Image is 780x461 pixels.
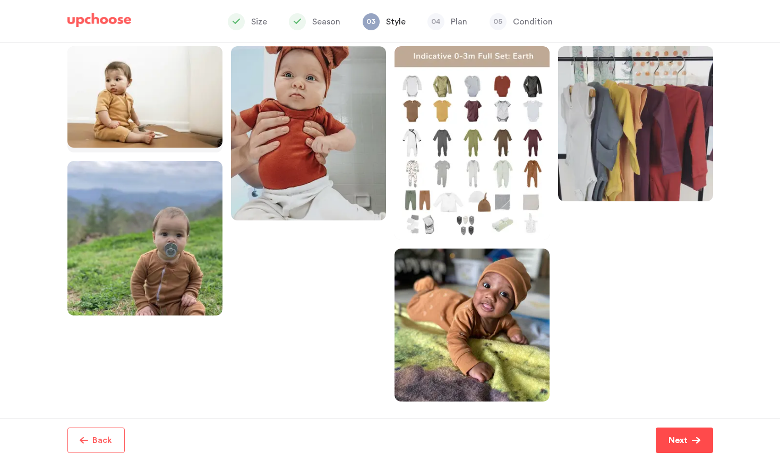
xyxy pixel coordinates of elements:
span: 05 [490,13,507,30]
p: Next [668,434,688,447]
a: UpChoose [67,13,131,32]
button: Next [656,428,713,453]
p: Plan [451,15,467,28]
img: UpChoose [67,13,131,28]
p: Condition [513,15,553,28]
p: Size [251,15,267,28]
span: 03 [363,13,380,30]
p: Back [92,434,112,447]
span: 04 [427,13,444,30]
button: Back [67,428,125,453]
p: Season [312,15,340,28]
p: Style [386,15,406,28]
